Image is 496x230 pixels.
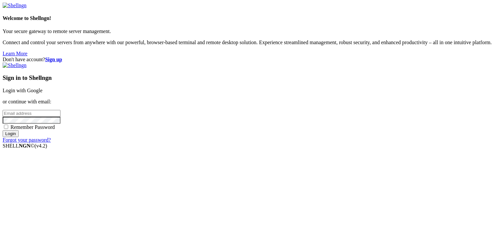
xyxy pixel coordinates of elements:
[4,125,8,129] input: Remember Password
[45,57,62,62] a: Sign up
[3,130,19,137] input: Login
[3,110,60,117] input: Email address
[3,99,493,105] p: or continue with email:
[3,62,26,68] img: Shellngn
[3,3,26,9] img: Shellngn
[10,124,55,130] span: Remember Password
[3,57,493,62] div: Don't have account?
[3,88,43,93] a: Login with Google
[3,40,493,45] p: Connect and control your servers from anywhere with our powerful, browser-based terminal and remo...
[35,143,47,149] span: 4.2.0
[3,15,493,21] h4: Welcome to Shellngn!
[19,143,31,149] b: NGN
[3,51,27,56] a: Learn More
[3,74,493,81] h3: Sign in to Shellngn
[3,28,493,34] p: Your secure gateway to remote server management.
[3,143,47,149] span: SHELL ©
[3,137,51,143] a: Forgot your password?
